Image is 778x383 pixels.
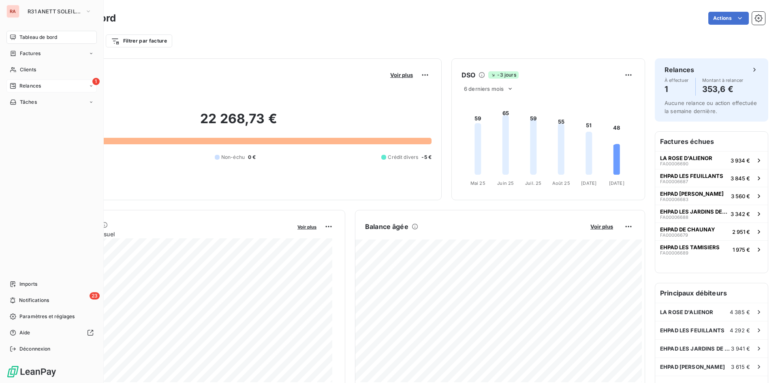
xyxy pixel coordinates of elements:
[731,345,750,352] span: 3 941 €
[525,180,541,186] tspan: Juil. 25
[248,154,256,161] span: 0 €
[19,297,49,304] span: Notifications
[46,230,292,238] span: Chiffre d'affaires mensuel
[731,364,750,370] span: 3 615 €
[28,8,82,15] span: R31 ANETT SOLEIL THOUARS
[655,132,768,151] h6: Factures échues
[46,111,432,135] h2: 22 268,73 €
[388,71,415,79] button: Voir plus
[609,180,624,186] tspan: [DATE]
[19,280,37,288] span: Imports
[730,309,750,315] span: 4 385 €
[660,197,688,202] span: FA00006683
[750,355,770,375] iframe: Intercom live chat
[660,345,731,352] span: EHPAD LES JARDINS DE MONTPLAISIR
[660,179,688,184] span: FA00006687
[660,161,688,166] span: FA00006690
[421,154,432,161] span: -5 €
[665,100,757,114] span: Aucune relance ou action effectuée la semaine dernière.
[497,180,514,186] tspan: Juin 25
[655,223,768,240] button: EHPAD DE CHAUNAYFA000066792 951 €
[730,327,750,334] span: 4 292 €
[655,151,768,169] button: LA ROSE D'ALIENORFA000066903 934 €
[92,78,100,85] span: 1
[702,83,744,96] h4: 353,6 €
[660,250,688,255] span: FA00006689
[19,82,41,90] span: Relances
[488,71,518,79] span: -3 jours
[660,233,688,238] span: FA00006679
[388,154,418,161] span: Crédit divers
[655,169,768,187] button: EHPAD LES FEUILLANTSFA000066873 845 €
[660,309,714,315] span: LA ROSE D'ALIENOR
[20,98,37,106] span: Tâches
[581,180,596,186] tspan: [DATE]
[470,180,485,186] tspan: Mai 25
[19,345,51,353] span: Déconnexion
[20,66,36,73] span: Clients
[462,70,475,80] h6: DSO
[19,313,75,320] span: Paramètres et réglages
[6,326,97,339] a: Aide
[390,72,413,78] span: Voir plus
[6,5,19,18] div: RA
[655,187,768,205] button: EHPAD [PERSON_NAME]FA000066833 560 €
[297,224,316,230] span: Voir plus
[655,283,768,303] h6: Principaux débiteurs
[660,226,715,233] span: EHPAD DE CHAUNAY
[295,223,319,230] button: Voir plus
[665,78,689,83] span: À effectuer
[660,208,727,215] span: EHPAD LES JARDINS DE MONTPLAISIR
[464,86,504,92] span: 6 derniers mois
[365,222,408,231] h6: Balance âgée
[19,329,30,336] span: Aide
[106,34,172,47] button: Filtrer par facture
[660,244,720,250] span: EHPAD LES TAMISIERS
[731,175,750,182] span: 3 845 €
[6,365,57,378] img: Logo LeanPay
[665,65,694,75] h6: Relances
[90,292,100,300] span: 23
[660,364,725,370] span: EHPAD [PERSON_NAME]
[660,190,724,197] span: EHPAD [PERSON_NAME]
[731,211,750,217] span: 3 342 €
[660,173,723,179] span: EHPAD LES FEUILLANTS
[660,155,712,161] span: LA ROSE D'ALIENOR
[665,83,689,96] h4: 1
[660,327,725,334] span: EHPAD LES FEUILLANTS
[552,180,570,186] tspan: Août 25
[655,240,768,258] button: EHPAD LES TAMISIERSFA000066891 975 €
[731,193,750,199] span: 3 560 €
[19,34,57,41] span: Tableau de bord
[20,50,41,57] span: Factures
[732,229,750,235] span: 2 951 €
[733,246,750,253] span: 1 975 €
[702,78,744,83] span: Montant à relancer
[731,157,750,164] span: 3 934 €
[588,223,616,230] button: Voir plus
[221,154,245,161] span: Non-échu
[590,223,613,230] span: Voir plus
[660,215,688,220] span: FA00006688
[708,12,749,25] button: Actions
[655,205,768,223] button: EHPAD LES JARDINS DE MONTPLAISIRFA000066883 342 €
